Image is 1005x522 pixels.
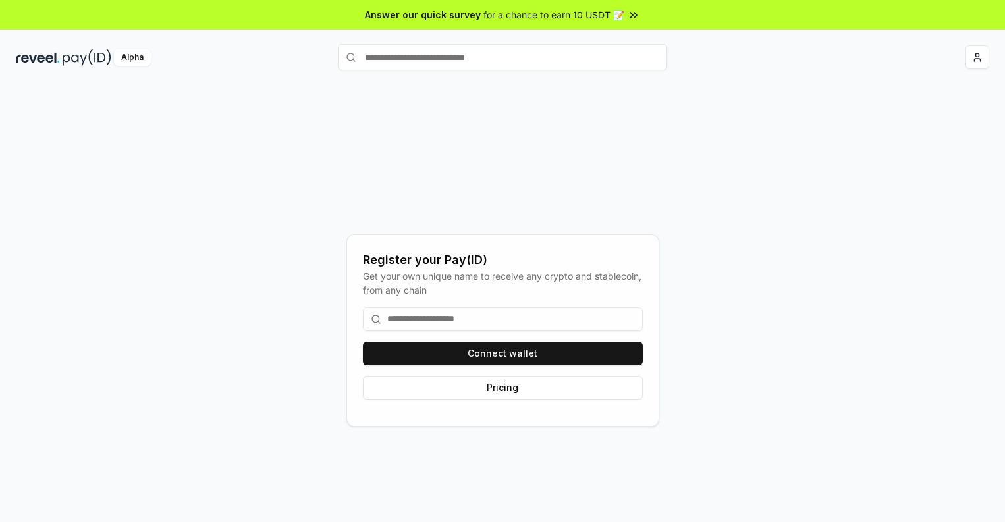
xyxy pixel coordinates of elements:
img: pay_id [63,49,111,66]
div: Get your own unique name to receive any crypto and stablecoin, from any chain [363,269,643,297]
button: Connect wallet [363,342,643,365]
div: Alpha [114,49,151,66]
img: reveel_dark [16,49,60,66]
div: Register your Pay(ID) [363,251,643,269]
span: for a chance to earn 10 USDT 📝 [483,8,624,22]
button: Pricing [363,376,643,400]
span: Answer our quick survey [365,8,481,22]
